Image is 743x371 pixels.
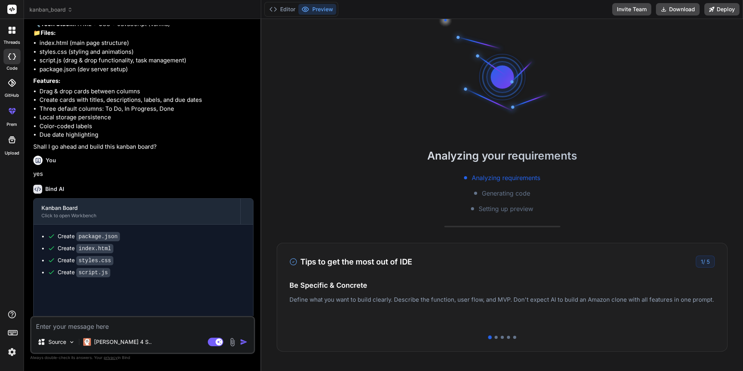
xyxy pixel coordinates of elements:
[479,204,533,213] span: Setting up preview
[58,244,113,252] div: Create
[83,338,91,346] img: Claude 4 Sonnet
[33,170,253,179] p: yes
[58,268,110,277] div: Create
[7,65,17,72] label: code
[39,96,253,105] li: Create cards with titles, descriptions, labels, and due dates
[34,199,240,224] button: Kanban BoardClick to open Workbench
[45,185,64,193] h6: Bind AI
[76,268,110,277] code: script.js
[704,3,740,15] button: Deploy
[33,77,60,84] strong: Features:
[482,189,530,198] span: Generating code
[5,345,19,359] img: settings
[39,87,253,96] li: Drag & drop cards between columns
[3,39,20,46] label: threads
[240,338,248,346] img: icon
[39,105,253,113] li: Three default columns: To Do, In Progress, Done
[41,204,233,212] div: Kanban Board
[94,338,152,346] p: [PERSON_NAME] 4 S..
[76,244,113,253] code: index.html
[41,213,233,219] div: Click to open Workbench
[7,121,17,128] label: prem
[298,4,336,15] button: Preview
[701,258,703,265] span: 1
[5,92,19,99] label: GitHub
[58,256,113,265] div: Create
[58,232,120,240] div: Create
[39,48,253,57] li: styles.css (styling and animations)
[612,3,651,15] button: Invite Team
[39,65,253,74] li: package.json (dev server setup)
[707,258,710,265] span: 5
[30,354,255,361] p: Always double-check its answers. Your in Bind
[39,131,253,139] li: Due date highlighting
[289,256,412,268] h3: Tips to get the most out of IDE
[39,122,253,131] li: Color-coded labels
[48,338,66,346] p: Source
[76,256,113,265] code: styles.css
[46,156,56,164] h6: You
[39,113,253,122] li: Local storage persistence
[29,6,73,14] span: kanban_board
[33,143,253,151] p: Shall I go ahead and build this kanban board?
[76,232,120,241] code: package.json
[39,56,253,65] li: script.js (drag & drop functionality, task management)
[656,3,700,15] button: Download
[5,150,19,156] label: Upload
[228,338,237,347] img: attachment
[104,355,118,360] span: privacy
[472,173,540,182] span: Analyzing requirements
[289,280,715,290] h4: Be Specific & Concrete
[41,29,56,36] strong: Files:
[68,339,75,345] img: Pick Models
[261,148,743,164] h2: Analyzing your requirements
[39,39,253,48] li: index.html (main page structure)
[696,256,715,268] div: /
[266,4,298,15] button: Editor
